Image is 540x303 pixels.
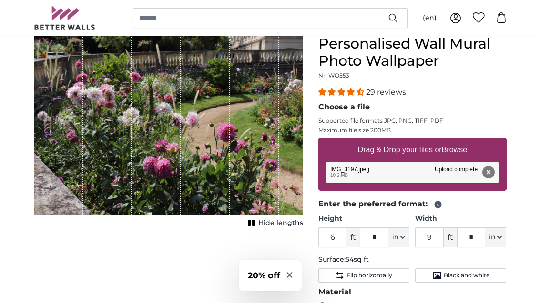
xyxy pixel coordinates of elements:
button: in [485,227,506,247]
button: Hide lengths [245,216,303,230]
button: (en) [415,10,444,27]
h1: Personalised Wall Mural Photo Wallpaper [318,35,507,69]
p: Surface: [318,255,507,264]
button: Flip horizontally [318,268,409,283]
img: Betterwalls [34,6,96,30]
span: 29 reviews [366,88,406,97]
span: Nr. WQ553 [318,72,349,79]
span: ft [444,227,457,247]
button: in [388,227,409,247]
span: Hide lengths [258,218,303,228]
span: Flip horizontally [346,272,392,279]
label: Drag & Drop your files or [354,140,470,159]
div: 1 of 1 [34,35,303,230]
legend: Material [318,286,507,298]
span: 54sq ft [346,255,369,264]
span: Black and white [444,272,489,279]
label: Height [318,214,409,224]
u: Browse [442,146,467,154]
span: ft [346,227,360,247]
p: Maximum file size 200MB. [318,127,507,134]
label: Width [415,214,506,224]
legend: Enter the preferred format: [318,198,507,210]
button: Black and white [415,268,506,283]
span: in [489,233,495,242]
span: in [392,233,398,242]
legend: Choose a file [318,101,507,113]
p: Supported file formats JPG, PNG, TIFF, PDF [318,117,507,125]
span: 4.34 stars [318,88,366,97]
